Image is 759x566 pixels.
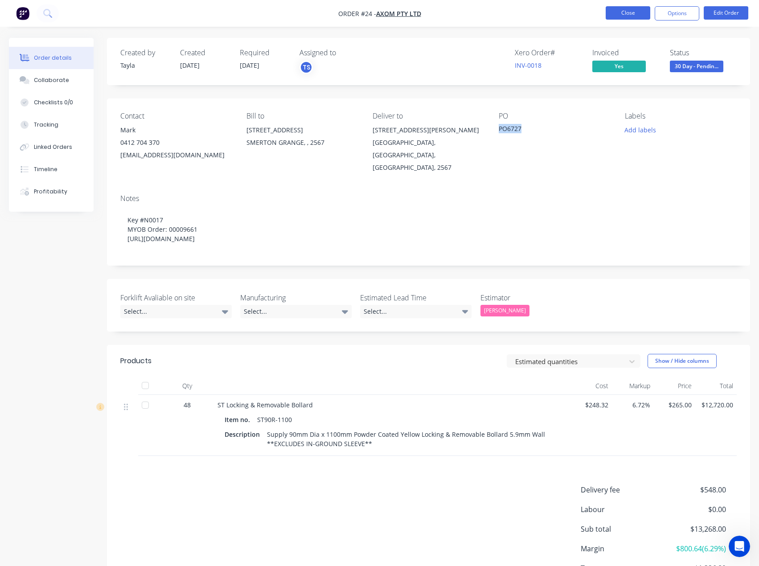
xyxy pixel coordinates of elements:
[592,61,646,72] span: Yes
[581,484,660,495] span: Delivery fee
[120,292,232,303] label: Forklift Avaliable on site
[612,377,653,395] div: Markup
[299,61,313,74] button: TS
[373,136,484,174] div: [GEOGRAPHIC_DATA], [GEOGRAPHIC_DATA], [GEOGRAPHIC_DATA], 2567
[246,112,358,120] div: Bill to
[156,4,172,20] div: Close
[695,377,737,395] div: Total
[263,428,560,450] div: Supply 90mm Dia x 1100mm Powder Coated Yellow Locking & Removable Bollard 5.9mm Wall **EXCLUDES I...
[729,536,750,557] iframe: To enrich screen reader interactions, please activate Accessibility in Grammarly extension settings
[240,49,289,57] div: Required
[373,112,484,120] div: Deliver to
[670,61,723,74] button: 30 Day - Pendin...
[160,377,214,395] div: Qty
[480,292,592,303] label: Estimator
[120,124,232,136] div: Mark
[299,49,389,57] div: Assigned to
[34,143,72,151] div: Linked Orders
[16,7,29,20] img: Factory
[9,69,94,91] button: Collaborate
[660,484,726,495] span: $548.00
[360,305,472,318] div: Select...
[581,504,660,515] span: Labour
[9,91,94,114] button: Checklists 0/0
[240,305,352,318] div: Select...
[338,9,376,18] span: Order #24 -
[246,124,358,152] div: [STREET_ADDRESS]SMERTON GRANGE, , 2567
[699,400,733,410] span: $12,720.00
[184,400,191,410] span: 48
[120,194,737,203] div: Notes
[574,400,608,410] span: $248.32
[120,206,737,252] div: Key #N0017 MYOB Order: 00009661 [URL][DOMAIN_NAME]
[246,136,358,149] div: SMERTON GRANGE, , 2567
[120,136,232,149] div: 0412 704 370
[376,9,421,18] a: Axom Pty Ltd
[606,6,650,20] button: Close
[625,112,737,120] div: Labels
[499,112,611,120] div: PO
[120,305,232,318] div: Select...
[660,504,726,515] span: $0.00
[581,543,660,554] span: Margin
[9,158,94,180] button: Timeline
[120,49,169,57] div: Created by
[670,61,723,72] span: 30 Day - Pendin...
[34,165,57,173] div: Timeline
[581,524,660,534] span: Sub total
[34,54,72,62] div: Order details
[180,61,200,70] span: [DATE]
[515,61,542,70] a: INV-0018
[120,61,169,70] div: Tayla
[620,124,661,136] button: Add labels
[240,61,259,70] span: [DATE]
[655,6,699,21] button: Options
[360,292,472,303] label: Estimated Lead Time
[660,524,726,534] span: $13,268.00
[34,76,69,84] div: Collaborate
[648,354,717,368] button: Show / Hide columns
[254,413,295,426] div: ST90R-1100
[654,377,695,395] div: Price
[120,112,232,120] div: Contact
[120,124,232,161] div: Mark0412 704 370[EMAIL_ADDRESS][DOMAIN_NAME]
[499,124,610,136] div: PO6727
[9,136,94,158] button: Linked Orders
[480,305,529,316] div: [PERSON_NAME]
[240,292,352,303] label: Manufacturing
[9,47,94,69] button: Order details
[34,98,73,107] div: Checklists 0/0
[246,124,358,136] div: [STREET_ADDRESS]
[657,400,692,410] span: $265.00
[120,149,232,161] div: [EMAIL_ADDRESS][DOMAIN_NAME]
[217,401,313,409] span: ST Locking & Removable Bollard
[704,6,748,20] button: Edit Order
[373,124,484,136] div: [STREET_ADDRESS][PERSON_NAME]
[373,124,484,174] div: [STREET_ADDRESS][PERSON_NAME][GEOGRAPHIC_DATA], [GEOGRAPHIC_DATA], [GEOGRAPHIC_DATA], 2567
[515,49,582,57] div: Xero Order #
[225,428,263,441] div: Description
[34,188,67,196] div: Profitability
[9,114,94,136] button: Tracking
[180,49,229,57] div: Created
[660,543,726,554] span: $800.64 ( 6.29 %)
[34,121,58,129] div: Tracking
[615,400,650,410] span: 6.72%
[6,4,23,21] button: go back
[670,49,737,57] div: Status
[120,356,152,366] div: Products
[570,377,612,395] div: Cost
[9,180,94,203] button: Profitability
[592,49,659,57] div: Invoiced
[225,413,254,426] div: Item no.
